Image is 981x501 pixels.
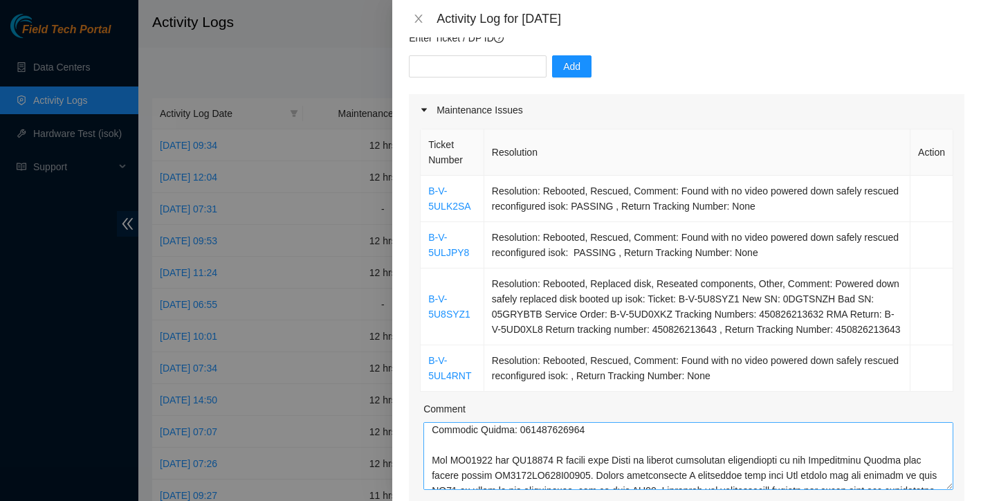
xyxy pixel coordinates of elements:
[423,422,953,490] textarea: Comment
[484,176,910,222] td: Resolution: Rebooted, Rescued, Comment: Found with no video powered down safely rescued reconfigu...
[421,129,484,176] th: Ticket Number
[484,268,910,345] td: Resolution: Rebooted, Replaced disk, Reseated components, Other, Comment: Powered down safely rep...
[552,55,592,78] button: Add
[563,59,580,74] span: Add
[484,129,910,176] th: Resolution
[409,30,964,46] p: Enter Ticket / DP ID
[423,401,466,417] label: Comment
[409,94,964,126] div: Maintenance Issues
[910,129,953,176] th: Action
[409,12,428,26] button: Close
[484,345,910,392] td: Resolution: Rebooted, Rescued, Comment: Found with no video powered down safely rescued reconfigu...
[428,232,469,258] a: B-V-5ULJPY8
[413,13,424,24] span: close
[428,355,471,381] a: B-V-5UL4RNT
[484,222,910,268] td: Resolution: Rebooted, Rescued, Comment: Found with no video powered down safely rescued reconfigu...
[428,293,470,320] a: B-V-5U8SYZ1
[494,33,504,43] span: question-circle
[420,106,428,114] span: caret-right
[437,11,964,26] div: Activity Log for [DATE]
[428,185,470,212] a: B-V-5ULK2SA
